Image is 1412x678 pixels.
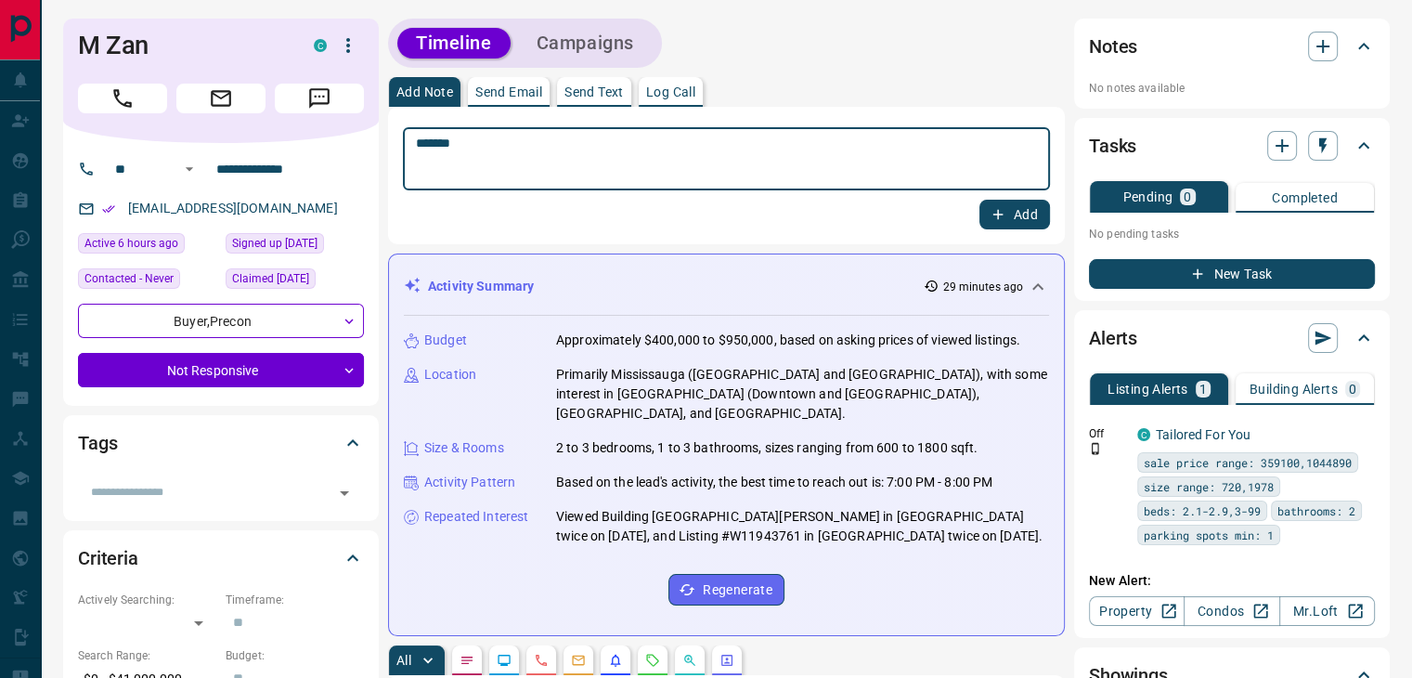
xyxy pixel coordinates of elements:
[518,28,653,59] button: Campaigns
[424,473,515,492] p: Activity Pattern
[84,234,178,253] span: Active 6 hours ago
[404,269,1049,304] div: Activity Summary29 minutes ago
[226,647,364,664] p: Budget:
[226,233,364,259] div: Thu Oct 10 2019
[226,268,364,294] div: Thu Oct 10 2019
[1089,323,1137,353] h2: Alerts
[1089,24,1375,69] div: Notes
[1089,259,1375,289] button: New Task
[78,536,364,580] div: Criteria
[1089,131,1136,161] h2: Tasks
[424,331,467,350] p: Budget
[1137,428,1150,441] div: condos.ca
[424,507,528,527] p: Repeated Interest
[1272,191,1338,204] p: Completed
[226,592,364,608] p: Timeframe:
[1089,32,1137,61] h2: Notes
[1279,596,1375,626] a: Mr.Loft
[556,365,1049,424] p: Primarily Mississauga ([GEOGRAPHIC_DATA] and [GEOGRAPHIC_DATA]), with some interest in [GEOGRAPHI...
[1156,427,1250,442] a: Tailored For You
[608,653,623,668] svg: Listing Alerts
[128,201,338,215] a: [EMAIL_ADDRESS][DOMAIN_NAME]
[84,269,174,288] span: Contacted - Never
[396,85,453,98] p: Add Note
[719,653,734,668] svg: Agent Actions
[1089,571,1375,591] p: New Alert:
[396,654,411,667] p: All
[331,480,357,506] button: Open
[314,39,327,52] div: condos.ca
[556,438,978,458] p: 2 to 3 bedrooms, 1 to 3 bathrooms, sizes ranging from 600 to 1800 sqft.
[78,543,138,573] h2: Criteria
[78,592,216,608] p: Actively Searching:
[1184,190,1191,203] p: 0
[1089,80,1375,97] p: No notes available
[1250,383,1338,396] p: Building Alerts
[1349,383,1356,396] p: 0
[78,647,216,664] p: Search Range:
[475,85,542,98] p: Send Email
[78,428,117,458] h2: Tags
[1144,502,1261,520] span: beds: 2.1-2.9,3-99
[571,653,586,668] svg: Emails
[1122,190,1172,203] p: Pending
[232,269,309,288] span: Claimed [DATE]
[682,653,697,668] svg: Opportunities
[78,304,364,338] div: Buyer , Precon
[1108,383,1188,396] p: Listing Alerts
[979,200,1050,229] button: Add
[1089,442,1102,455] svg: Push Notification Only
[942,279,1023,295] p: 29 minutes ago
[1144,526,1274,544] span: parking spots min: 1
[428,277,534,296] p: Activity Summary
[564,85,624,98] p: Send Text
[424,365,476,385] p: Location
[668,574,784,606] button: Regenerate
[1144,477,1274,496] span: size range: 720,1978
[556,507,1049,546] p: Viewed Building [GEOGRAPHIC_DATA][PERSON_NAME] in [GEOGRAPHIC_DATA] twice on [DATE], and Listing ...
[1089,425,1126,442] p: Off
[534,653,549,668] svg: Calls
[1089,220,1375,248] p: No pending tasks
[78,421,364,465] div: Tags
[78,353,364,387] div: Not Responsive
[232,234,317,253] span: Signed up [DATE]
[424,438,504,458] p: Size & Rooms
[556,331,1020,350] p: Approximately $400,000 to $950,000, based on asking prices of viewed listings.
[646,85,695,98] p: Log Call
[1199,383,1207,396] p: 1
[397,28,511,59] button: Timeline
[176,84,266,113] span: Email
[178,158,201,180] button: Open
[1144,453,1352,472] span: sale price range: 359100,1044890
[1277,502,1355,520] span: bathrooms: 2
[78,84,167,113] span: Call
[645,653,660,668] svg: Requests
[556,473,992,492] p: Based on the lead's activity, the best time to reach out is: 7:00 PM - 8:00 PM
[1089,596,1185,626] a: Property
[1089,316,1375,360] div: Alerts
[1184,596,1279,626] a: Condos
[460,653,474,668] svg: Notes
[78,31,286,60] h1: M Zan
[275,84,364,113] span: Message
[78,233,216,259] div: Mon Sep 15 2025
[102,202,115,215] svg: Email Verified
[1089,124,1375,168] div: Tasks
[497,653,512,668] svg: Lead Browsing Activity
